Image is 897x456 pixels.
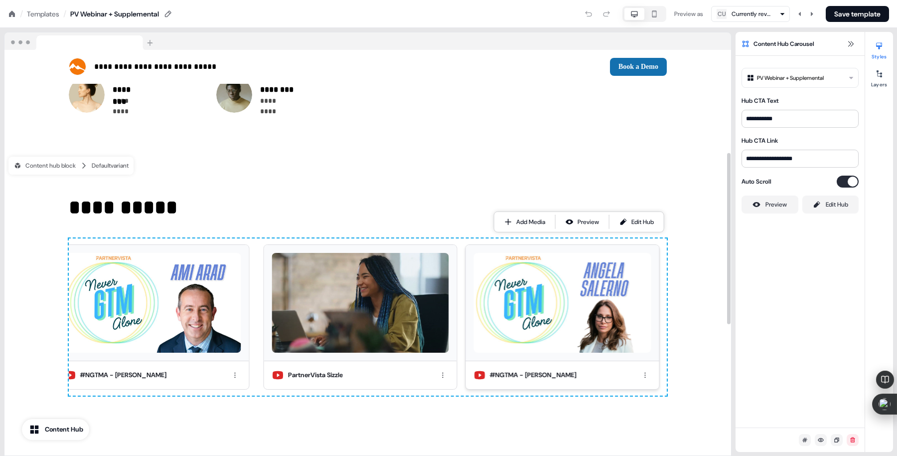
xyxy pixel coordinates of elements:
img: Browser topbar [4,32,157,50]
div: Edit Hub [826,200,848,210]
div: / [63,8,66,19]
img: PartnerVista Sizzle [272,253,449,353]
div: #NGTMA - [PERSON_NAME] [490,370,577,380]
div: Edit Hub [631,217,654,227]
div: Content Hub [45,425,83,435]
div: PV Webinar + Supplemental [757,74,824,82]
div: PV Webinar + Supplemental [70,9,159,19]
a: Edit Hub [611,214,662,230]
div: Add Media [516,217,545,227]
div: Default variant [92,161,129,171]
button: Preview [558,214,607,230]
span: Content Hub Carousel [753,39,814,49]
div: CU [718,9,726,19]
label: Auto Scroll [742,177,771,187]
div: Preview [765,200,787,210]
button: Add Media [496,214,553,230]
div: #NGTMA - [PERSON_NAME] [80,370,166,380]
div: PartnerVista Sizzle [288,370,343,380]
img: Contact photo [216,77,252,113]
button: Styles [865,38,893,60]
div: Currently reviewing new employment opps [732,9,771,19]
div: Preview [578,217,599,227]
button: Book a Demo [610,58,667,76]
div: Hub CTA Text [742,96,859,106]
div: Preview as [674,9,703,19]
div: / [20,8,23,19]
button: Content Hub [22,419,89,440]
button: CUCurrently reviewing new employment opps [711,6,790,22]
img: #NGTMA - Ami A. [64,253,241,353]
button: Layers [865,66,893,88]
div: Content hub block [13,161,76,171]
a: Templates [27,9,59,19]
button: Preview [742,196,798,214]
img: Contact photo [69,77,105,113]
div: PartnerVista SizzlePartnerVista Sizzle#NGTMA - Angela S.#NGTMA - [PERSON_NAME]#NGTMA - Ami A.#NGT... [69,238,667,396]
div: Book a Demo [372,58,667,76]
a: Edit Hub [802,196,859,214]
button: Save template [826,6,889,22]
button: PV Webinar + Supplemental [742,68,859,88]
div: Hub CTA Link [742,136,859,146]
img: #NGTMA - Angela S. [474,253,651,353]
